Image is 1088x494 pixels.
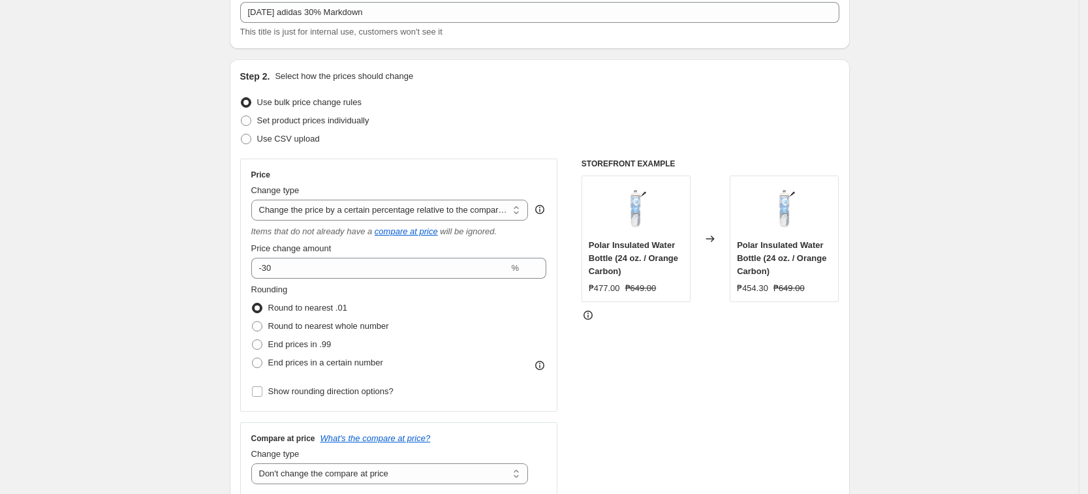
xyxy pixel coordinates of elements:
[240,2,839,23] input: 30% off holiday sale
[610,183,662,235] img: 174437_a_80x.jpg
[240,27,443,37] span: This title is just for internal use, customers won't see it
[511,263,519,273] span: %
[251,433,315,444] h3: Compare at price
[251,258,509,279] input: -20
[257,134,320,144] span: Use CSV upload
[320,433,431,443] button: What's the compare at price?
[268,358,383,367] span: End prices in a certain number
[251,226,373,236] i: Items that do not already have a
[275,70,413,83] p: Select how the prices should change
[533,203,546,216] div: help
[440,226,497,236] i: will be ignored.
[251,243,332,253] span: Price change amount
[773,282,805,295] strike: ₱649.00
[268,339,332,349] span: End prices in .99
[257,116,369,125] span: Set product prices individually
[737,240,826,276] span: Polar Insulated Water Bottle (24 oz. / Orange Carbon)
[257,97,362,107] span: Use bulk price change rules
[758,183,811,235] img: 174437_a_80x.jpg
[251,185,300,195] span: Change type
[589,282,620,295] div: ₱477.00
[582,159,839,169] h6: STOREFRONT EXAMPLE
[251,449,300,459] span: Change type
[625,282,657,295] strike: ₱649.00
[268,386,394,396] span: Show rounding direction options?
[268,303,347,313] span: Round to nearest .01
[737,282,768,295] div: ₱454.30
[251,170,270,180] h3: Price
[375,226,438,236] button: compare at price
[589,240,678,276] span: Polar Insulated Water Bottle (24 oz. / Orange Carbon)
[240,70,270,83] h2: Step 2.
[251,285,288,294] span: Rounding
[268,321,389,331] span: Round to nearest whole number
